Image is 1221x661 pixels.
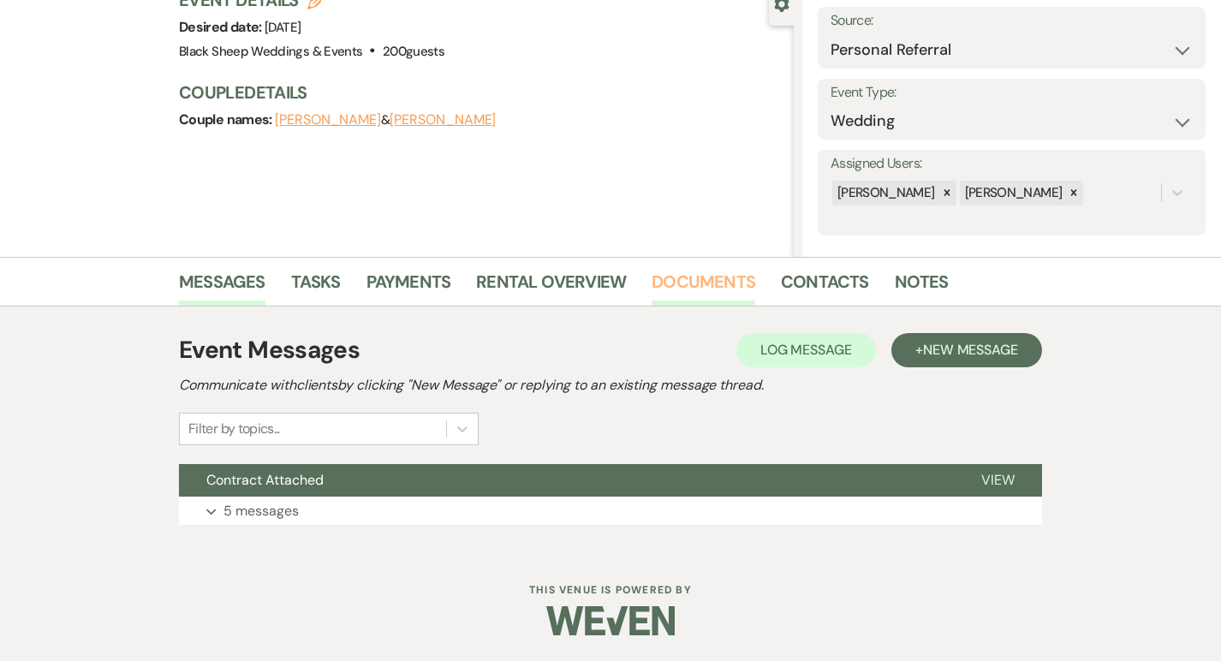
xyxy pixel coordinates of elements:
[223,500,299,522] p: 5 messages
[960,181,1065,205] div: [PERSON_NAME]
[981,471,1015,489] span: View
[652,268,755,306] a: Documents
[179,375,1042,396] h2: Communicate with clients by clicking "New Message" or replying to an existing message thread.
[179,332,360,368] h1: Event Messages
[831,80,1193,105] label: Event Type:
[206,471,324,489] span: Contract Attached
[188,419,280,439] div: Filter by topics...
[366,268,451,306] a: Payments
[831,9,1193,33] label: Source:
[275,111,496,128] span: &
[179,497,1042,526] button: 5 messages
[546,591,675,651] img: Weven Logo
[832,181,938,205] div: [PERSON_NAME]
[895,268,949,306] a: Notes
[954,464,1042,497] button: View
[265,19,301,36] span: [DATE]
[781,268,869,306] a: Contacts
[291,268,341,306] a: Tasks
[179,464,954,497] button: Contract Attached
[891,333,1042,367] button: +New Message
[179,80,777,104] h3: Couple Details
[179,268,265,306] a: Messages
[831,152,1193,176] label: Assigned Users:
[179,110,275,128] span: Couple names:
[179,18,265,36] span: Desired date:
[383,43,444,60] span: 200 guests
[179,43,362,60] span: Black Sheep Weddings & Events
[476,268,626,306] a: Rental Overview
[736,333,876,367] button: Log Message
[275,113,381,127] button: [PERSON_NAME]
[760,341,852,359] span: Log Message
[390,113,496,127] button: [PERSON_NAME]
[923,341,1018,359] span: New Message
